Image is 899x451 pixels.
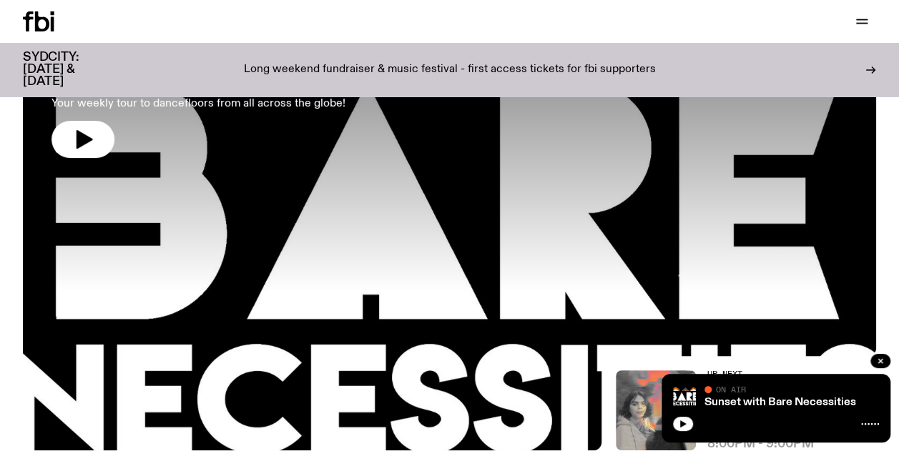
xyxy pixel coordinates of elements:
p: Long weekend fundraiser & music festival - first access tickets for fbi supporters [244,64,656,76]
a: Sunset with Bare Necessities [704,397,856,408]
h2: Up Next [707,370,876,378]
h3: SYDCITY: [DATE] & [DATE] [23,51,114,88]
img: Bare Necessities [673,385,696,408]
span: On Air [716,385,746,394]
p: Your weekly tour to dancefloors from all across the globe! [51,95,418,112]
span: 8:00pm - 9:00pm [707,438,814,450]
